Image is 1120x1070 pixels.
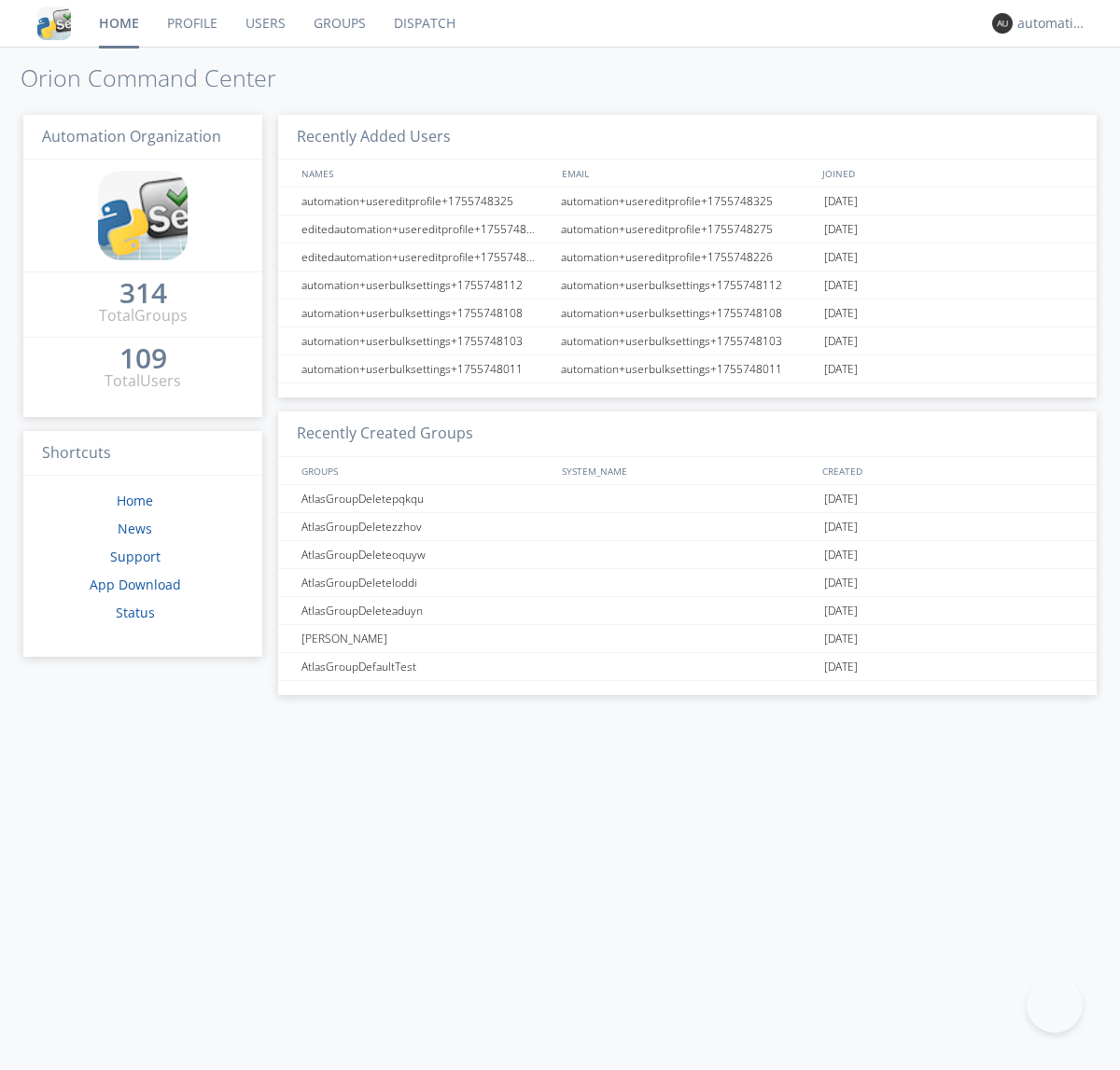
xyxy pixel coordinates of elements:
[824,597,858,625] span: [DATE]
[297,485,555,512] div: AtlasGroupDeletepqkqu
[824,299,858,327] span: [DATE]
[556,271,819,299] div: automation+userbulksettings+1755748112
[824,569,858,597] span: [DATE]
[119,284,167,302] div: 314
[119,349,167,370] a: 109
[824,513,858,541] span: [DATE]
[297,597,555,624] div: AtlasGroupDeleteaduyn
[42,126,221,146] span: Automation Organization
[824,653,858,681] span: [DATE]
[110,548,161,565] a: Support
[278,411,1097,457] h3: Recently Created Groups
[116,604,155,621] a: Status
[556,327,819,354] div: automation+userbulksettings+1755748103
[278,271,1097,299] a: automation+userbulksettings+1755748112automation+userbulksettings+1755748112[DATE]
[557,160,818,187] div: EMAIL
[556,243,819,271] div: automation+usereditprofile+1755748226
[297,299,555,327] div: automation+userbulksettings+1755748108
[278,299,1097,327] a: automation+userbulksettings+1755748108automation+userbulksettings+1755748108[DATE]
[297,457,553,484] div: GROUPS
[824,188,858,215] span: [DATE]
[297,653,555,680] div: AtlasGroupDefaultTest
[23,431,262,477] h3: Shortcuts
[556,355,819,382] div: automation+userbulksettings+1755748011
[824,215,858,243] span: [DATE]
[297,188,555,215] div: automation+usereditprofile+1755748325
[278,327,1097,355] a: automation+userbulksettings+1755748103automation+userbulksettings+1755748103[DATE]
[278,653,1097,681] a: AtlasGroupDefaultTest[DATE]
[824,625,858,653] span: [DATE]
[824,485,858,513] span: [DATE]
[278,541,1097,569] a: AtlasGroupDeleteoquyw[DATE]
[118,520,152,537] a: News
[297,160,553,187] div: NAMES
[278,513,1097,541] a: AtlasGroupDeletezzhov[DATE]
[278,485,1097,513] a: AtlasGroupDeletepqkqu[DATE]
[557,457,818,484] div: SYSTEM_NAME
[1017,14,1087,33] div: automation+atlas0018
[297,243,555,271] div: editedautomation+usereditprofile+1755748226
[992,13,1013,34] img: 373638.png
[297,625,555,652] div: [PERSON_NAME]
[278,115,1097,160] h3: Recently Added Users
[297,271,555,299] div: automation+userbulksettings+1755748112
[297,215,555,243] div: editedautomation+usereditprofile+1755748275
[98,171,188,260] img: cddb5a64eb264b2086981ab96f4c1ba7
[1027,977,1083,1033] iframe: Toggle Customer Support
[105,370,181,392] div: Total Users
[278,597,1097,625] a: AtlasGroupDeleteaduyn[DATE]
[278,569,1097,597] a: AtlasGroupDeleteloddi[DATE]
[818,457,1079,484] div: CREATED
[278,215,1097,243] a: editedautomation+usereditprofile+1755748275automation+usereditprofile+1755748275[DATE]
[119,284,167,305] a: 314
[824,327,858,355] span: [DATE]
[99,305,188,327] div: Total Groups
[297,327,555,354] div: automation+userbulksettings+1755748103
[818,160,1079,187] div: JOINED
[556,299,819,327] div: automation+userbulksettings+1755748108
[824,355,858,383] span: [DATE]
[278,188,1097,215] a: automation+usereditprofile+1755748325automation+usereditprofile+1755748325[DATE]
[824,243,858,271] span: [DATE]
[117,492,153,509] a: Home
[278,625,1097,653] a: [PERSON_NAME][DATE]
[90,576,181,593] a: App Download
[297,513,555,540] div: AtlasGroupDeletezzhov
[297,355,555,382] div: automation+userbulksettings+1755748011
[556,188,819,215] div: automation+usereditprofile+1755748325
[556,215,819,243] div: automation+usereditprofile+1755748275
[278,243,1097,271] a: editedautomation+usereditprofile+1755748226automation+usereditprofile+1755748226[DATE]
[278,355,1097,383] a: automation+userbulksettings+1755748011automation+userbulksettings+1755748011[DATE]
[824,271,858,299] span: [DATE]
[824,541,858,569] span: [DATE]
[119,349,167,368] div: 109
[297,569,555,596] div: AtlasGroupDeleteloddi
[297,541,555,568] div: AtlasGroupDeleteoquyw
[37,7,71,40] img: cddb5a64eb264b2086981ab96f4c1ba7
